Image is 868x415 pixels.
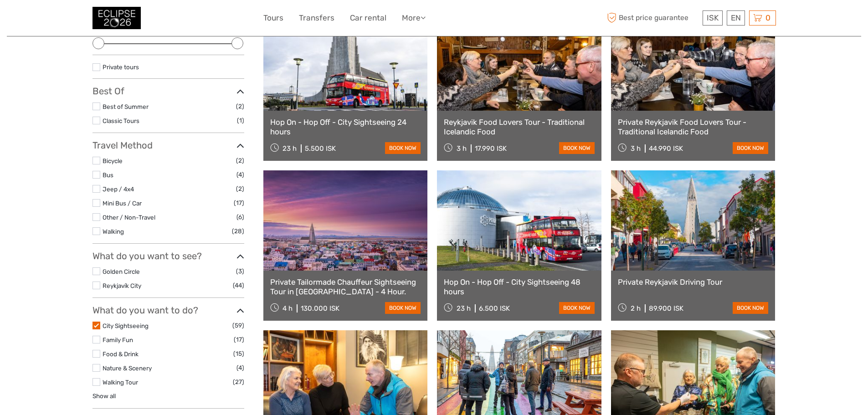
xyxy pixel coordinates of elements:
p: We're away right now. Please check back later! [13,16,103,23]
span: (1) [237,115,244,126]
a: book now [733,142,768,154]
span: (3) [236,266,244,277]
span: 3 h [457,144,467,153]
a: Tours [263,11,283,25]
span: ISK [707,13,719,22]
a: Bicycle [103,157,123,164]
span: 3 h [631,144,641,153]
div: 6.500 ISK [479,304,510,313]
h3: Travel Method [92,140,244,151]
a: Jeep / 4x4 [103,185,134,193]
a: Classic Tours [103,117,139,124]
span: 23 h [282,144,297,153]
img: 3312-44506bfc-dc02-416d-ac4c-c65cb0cf8db4_logo_small.jpg [92,7,141,29]
a: More [402,11,426,25]
a: book now [385,142,421,154]
a: Best of Summer [103,103,149,110]
span: (4) [236,363,244,373]
a: book now [385,302,421,314]
a: Show all [92,392,116,400]
span: (15) [233,348,244,359]
a: Private Reykjavik Food Lovers Tour - Traditional Icelandic Food [618,118,769,136]
a: Walking Tour [103,379,138,386]
a: City Sightseeing [103,322,149,329]
span: (59) [232,320,244,331]
a: Hop On - Hop Off - City Sightseeing 24 hours [270,118,421,136]
a: Private Tailormade Chauffeur Sightseeing Tour in [GEOGRAPHIC_DATA] - 4 Hour. [270,277,421,296]
div: EN [727,10,745,26]
div: 17.990 ISK [475,144,507,153]
span: (2) [236,101,244,112]
a: Reykjavik Food Lovers Tour - Traditional Icelandic Food [444,118,595,136]
a: book now [559,142,595,154]
span: 4 h [282,304,293,313]
h3: What do you want to do? [92,305,244,316]
a: Private Reykjavik Driving Tour [618,277,769,287]
span: (2) [236,155,244,166]
a: Car rental [350,11,386,25]
div: 5.500 ISK [305,144,336,153]
a: Walking [103,228,124,235]
span: 23 h [457,304,471,313]
a: book now [733,302,768,314]
a: book now [559,302,595,314]
div: 130.000 ISK [301,304,339,313]
span: (2) [236,184,244,194]
h3: What do you want to see? [92,251,244,261]
a: Reykjavík City [103,282,141,289]
span: 0 [764,13,772,22]
a: Bus [103,171,113,179]
a: Food & Drink [103,350,139,358]
span: Best price guarantee [605,10,700,26]
a: Hop On - Hop Off - City Sightseeing 48 hours [444,277,595,296]
span: (17) [234,198,244,208]
a: Mini Bus / Car [103,200,142,207]
span: (27) [233,377,244,387]
span: (17) [234,334,244,345]
a: Other / Non-Travel [103,214,155,221]
span: (4) [236,169,244,180]
span: 2 h [631,304,641,313]
a: Family Fun [103,336,133,343]
a: Golden Circle [103,268,140,275]
h3: Best Of [92,86,244,97]
a: Private tours [103,63,139,71]
button: Open LiveChat chat widget [105,14,116,25]
a: Nature & Scenery [103,364,152,372]
div: 89.900 ISK [649,304,683,313]
div: 44.990 ISK [649,144,683,153]
span: (44) [233,280,244,291]
span: (6) [236,212,244,222]
a: Transfers [299,11,334,25]
span: (28) [232,226,244,236]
